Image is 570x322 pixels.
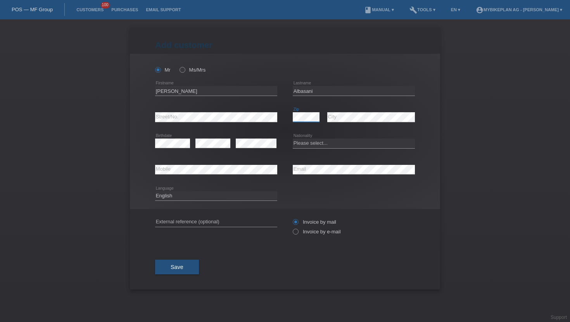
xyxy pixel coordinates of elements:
label: Mr [155,67,171,73]
a: Email Support [142,7,185,12]
a: POS — MF Group [12,7,53,12]
a: bookManual ▾ [360,7,398,12]
span: Save [171,264,183,270]
i: build [409,6,417,14]
input: Mr [155,67,160,72]
span: 100 [101,2,110,9]
a: Customers [73,7,107,12]
input: Ms/Mrs [180,67,185,72]
h1: Add customer [155,40,415,50]
i: book [364,6,372,14]
a: EN ▾ [447,7,464,12]
a: Support [551,315,567,320]
a: account_circleMybikeplan AG - [PERSON_NAME] ▾ [472,7,566,12]
input: Invoice by e-mail [293,229,298,238]
label: Invoice by mail [293,219,336,225]
input: Invoice by mail [293,219,298,229]
label: Ms/Mrs [180,67,206,73]
button: Save [155,260,199,274]
i: account_circle [476,6,484,14]
a: buildTools ▾ [406,7,439,12]
a: Purchases [107,7,142,12]
label: Invoice by e-mail [293,229,341,235]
